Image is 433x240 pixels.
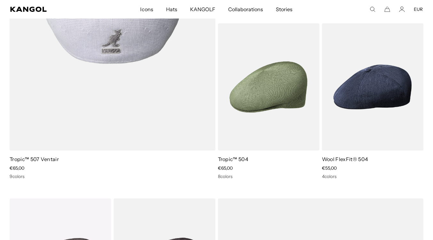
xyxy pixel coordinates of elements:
a: Kangol [10,7,93,12]
button: Cart [384,6,390,12]
img: Tropic™ 504 [218,23,319,151]
div: 8 colors [218,174,319,179]
div: 4 colors [322,174,423,179]
a: Wool FlexFit® 504 [322,156,368,162]
a: Tropic™ 504 [218,156,249,162]
span: €65,00 [10,165,24,171]
span: €55,00 [322,165,337,171]
a: Tropic™ 507 Ventair [10,156,59,162]
span: €65,00 [218,165,233,171]
div: 9 colors [10,174,215,179]
img: Wool FlexFit® 504 [322,23,423,151]
a: Account [399,6,405,12]
summary: Search here [370,6,375,12]
button: EUR [414,6,423,12]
